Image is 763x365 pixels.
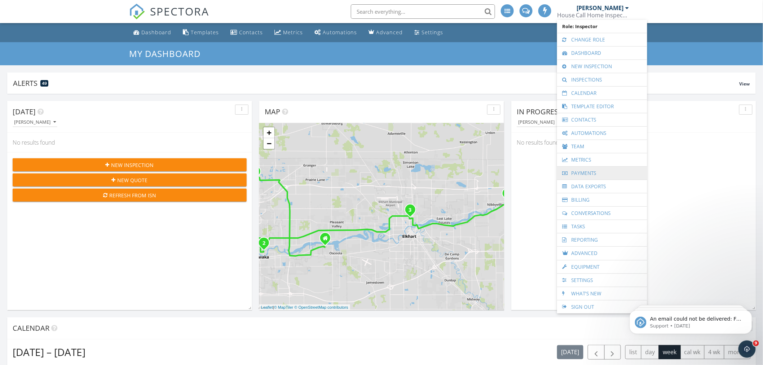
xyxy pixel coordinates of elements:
button: New Inspection [13,158,247,171]
a: Billing [561,193,644,206]
div: Dashboard [141,29,171,36]
span: Calendar [13,323,49,333]
a: Dashboard [561,47,644,60]
div: Refresh from ISN [18,192,241,199]
a: Zoom in [264,127,274,138]
button: cal wk [680,345,705,359]
a: What's New [561,287,644,300]
a: © MapTiler [274,305,294,309]
a: Dashboard [131,26,174,39]
button: list [625,345,641,359]
a: SPECTORA [129,10,209,25]
a: Contacts [561,113,644,126]
button: New Quote [13,173,247,186]
div: | [259,304,350,311]
div: Contacts [239,29,263,36]
button: 4 wk [704,345,724,359]
div: Settings [422,29,443,36]
a: Metrics [561,153,644,166]
button: week [659,345,681,359]
a: Inspections [561,73,644,86]
a: Template Editor [561,100,644,113]
span: New Quote [118,176,148,184]
a: Change Role [561,33,644,46]
a: Team [561,140,644,153]
button: [PERSON_NAME] [517,118,561,127]
a: Automations [561,127,644,140]
div: House Call Home Inspection [557,12,629,19]
i: 3 [409,208,412,213]
button: month [724,345,751,359]
div: 128 E Emerald St , Elkhart, IN 46514 [410,210,415,214]
a: Automations (Advanced) [312,26,360,39]
i: 2 [263,241,265,246]
div: [PERSON_NAME] [577,4,624,12]
div: Templates [191,29,219,36]
span: View [740,81,750,87]
div: [PERSON_NAME] [14,120,56,125]
a: My Dashboard [129,48,207,60]
div: No results found [7,133,252,152]
a: Settings [411,26,446,39]
span: 9 [753,340,759,346]
a: Settings [561,274,644,287]
span: Role: Inspector [561,20,644,33]
span: SPECTORA [150,4,209,19]
a: Data Exports [561,180,644,193]
div: 16282 Continental Ln , Granger, IN 46530 [255,171,260,176]
span: Map [265,107,280,116]
a: New Inspection [561,60,644,73]
div: Advanced [376,29,403,36]
div: Automations [323,29,357,36]
div: 1508 Loveland Pass Court, Osceola IN 46516 [325,238,330,242]
a: Advanced [561,247,644,260]
a: Templates [180,26,222,39]
div: Metrics [283,29,303,36]
input: Search everything... [351,4,495,19]
span: 49 [42,81,47,86]
span: New Inspection [111,161,154,169]
a: Calendar [561,87,644,100]
a: Metrics [272,26,306,39]
button: Refresh from ISN [13,189,247,202]
a: Contacts [228,26,266,39]
a: Payments [561,167,644,180]
a: Tasks [561,220,644,233]
a: Conversations [561,207,644,220]
a: Equipment [561,260,644,273]
a: Advanced [366,26,406,39]
button: [DATE] [557,345,583,359]
div: Alerts [13,78,740,88]
iframe: Intercom live chat [738,340,756,358]
a: Leaflet [261,305,273,309]
span: In Progress [517,107,562,116]
a: Zoom out [264,138,274,149]
button: [PERSON_NAME] [13,118,57,127]
a: Reporting [561,233,644,246]
a: Sign Out [561,300,644,313]
button: Next [604,345,621,360]
div: [PERSON_NAME] [518,120,560,125]
a: © OpenStreetMap contributors [295,305,348,309]
h2: [DATE] – [DATE] [13,345,85,359]
img: The Best Home Inspection Software - Spectora [129,4,145,19]
iframe: Intercom notifications message [619,295,763,346]
span: [DATE] [13,107,36,116]
button: day [641,345,659,359]
button: Previous [588,345,605,360]
div: No results found [511,133,756,152]
div: 717 E Grove St , Mishawaka, IN 46545 [264,243,268,247]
